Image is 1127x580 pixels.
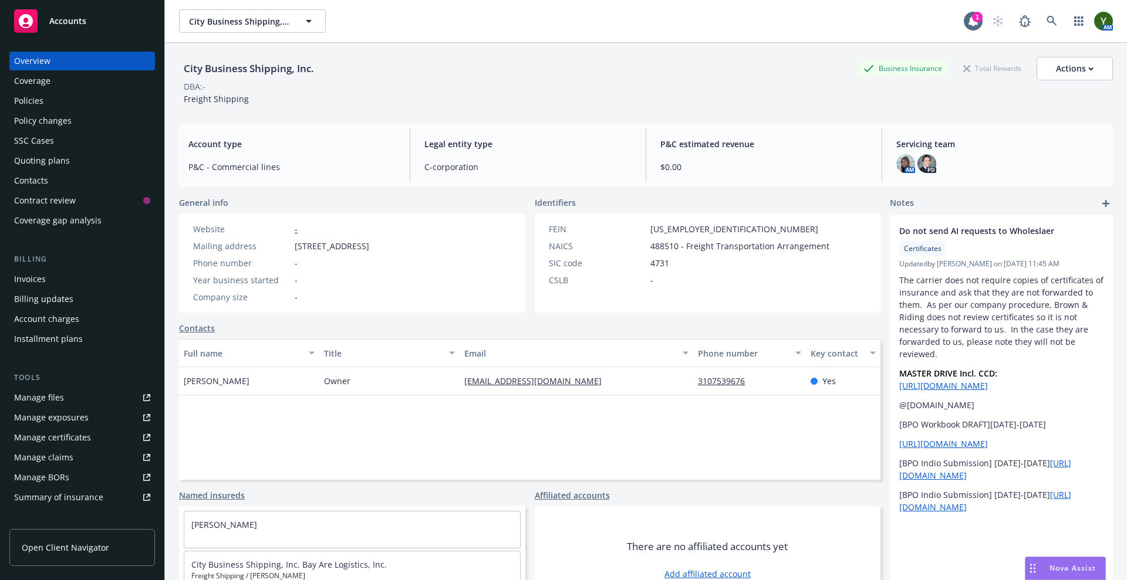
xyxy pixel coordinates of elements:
div: Manage claims [14,448,73,467]
a: Account charges [9,310,155,328]
a: Manage files [9,388,155,407]
div: Account charges [14,310,79,328]
div: Policies [14,91,43,110]
a: [PERSON_NAME] [191,519,257,530]
p: [BPO Indio Submission] [DATE]-[DATE] [899,457,1104,481]
a: Overview [9,52,155,70]
span: Accounts [49,16,86,26]
span: Certificates [904,243,942,254]
div: Key contact [811,347,863,359]
div: Do not send AI requests to WholeslaerCertificatesUpdatedby [PERSON_NAME] on [DATE] 11:45 AMThe ca... [890,215,1113,523]
a: [EMAIL_ADDRESS][DOMAIN_NAME] [464,375,611,386]
a: Switch app [1067,9,1091,33]
span: - [295,291,298,303]
div: Full name [184,347,302,359]
button: Phone number [693,339,805,367]
span: 4731 [650,257,669,269]
button: Email [460,339,693,367]
span: - [650,274,653,286]
a: Contacts [9,171,155,190]
div: Actions [1056,57,1094,80]
span: Servicing team [896,138,1104,150]
span: Yes [822,375,836,387]
a: Add affiliated account [664,568,751,580]
a: Contract review [9,191,155,210]
a: Start snowing [986,9,1010,33]
span: General info [179,196,228,209]
div: Billing [9,253,155,265]
span: P&C estimated revenue [660,138,868,150]
a: Report a Bug [1013,9,1037,33]
button: Title [319,339,460,367]
button: Key contact [806,339,880,367]
button: Full name [179,339,319,367]
a: Coverage [9,72,155,90]
a: Contacts [179,322,215,334]
a: City Business Shipping, Inc. Bay Are Logistics, Inc. [191,559,387,570]
span: Freight Shipping [184,93,249,104]
div: 1 [972,12,983,22]
a: Manage certificates [9,428,155,447]
p: @[DOMAIN_NAME] [899,399,1104,411]
div: Mailing address [193,240,290,252]
div: Coverage [14,72,50,90]
a: Manage claims [9,448,155,467]
a: Manage exposures [9,408,155,427]
div: NAICS [549,240,646,252]
button: City Business Shipping, Inc. [179,9,326,33]
div: Tools [9,372,155,384]
a: Quoting plans [9,151,155,170]
span: $0.00 [660,161,868,173]
button: Actions [1037,57,1113,80]
div: Billing updates [14,290,73,308]
span: Identifiers [535,196,576,209]
div: Summary of insurance [14,488,103,507]
span: Account type [188,138,396,150]
a: [URL][DOMAIN_NAME] [899,380,988,391]
a: Installment plans [9,330,155,348]
a: add [1099,196,1113,211]
div: Contacts [14,171,48,190]
div: Coverage gap analysis [14,211,102,230]
span: Do not send AI requests to Wholeslaer [899,225,1073,237]
div: Business Insurance [858,61,948,76]
a: Policies [9,91,155,110]
div: Manage exposures [14,408,89,427]
span: [PERSON_NAME] [184,375,249,387]
a: Affiliated accounts [535,489,610,501]
div: Total Rewards [957,61,1027,76]
div: Policy changes [14,111,72,130]
div: Installment plans [14,330,83,348]
div: DBA: - [184,80,205,93]
span: Nova Assist [1050,563,1096,573]
span: [STREET_ADDRESS] [295,240,369,252]
span: Legal entity type [424,138,632,150]
p: [BPO Indio Submission] [DATE]-[DATE] [899,489,1104,513]
a: Summary of insurance [9,488,155,507]
div: CSLB [549,274,646,286]
img: photo [1094,12,1113,30]
span: There are no affiliated accounts yet [627,540,788,554]
span: 488510 - Freight Transportation Arrangement [650,240,829,252]
a: Search [1040,9,1064,33]
div: Drag to move [1025,557,1040,579]
span: City Business Shipping, Inc. [189,15,291,28]
span: Open Client Navigator [22,541,109,554]
img: photo [896,154,915,173]
div: Overview [14,52,50,70]
div: Website [193,223,290,235]
div: Quoting plans [14,151,70,170]
div: Manage BORs [14,468,69,487]
span: Notes [890,196,914,211]
a: Manage BORs [9,468,155,487]
div: Company size [193,291,290,303]
a: Named insureds [179,489,245,501]
a: SSC Cases [9,131,155,150]
div: Year business started [193,274,290,286]
a: Invoices [9,270,155,289]
a: [URL][DOMAIN_NAME] [899,438,988,449]
span: Owner [324,375,350,387]
a: Policy changes [9,111,155,130]
strong: MASTER DRIVE Incl. CCD: [899,368,997,379]
div: Invoices [14,270,46,289]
